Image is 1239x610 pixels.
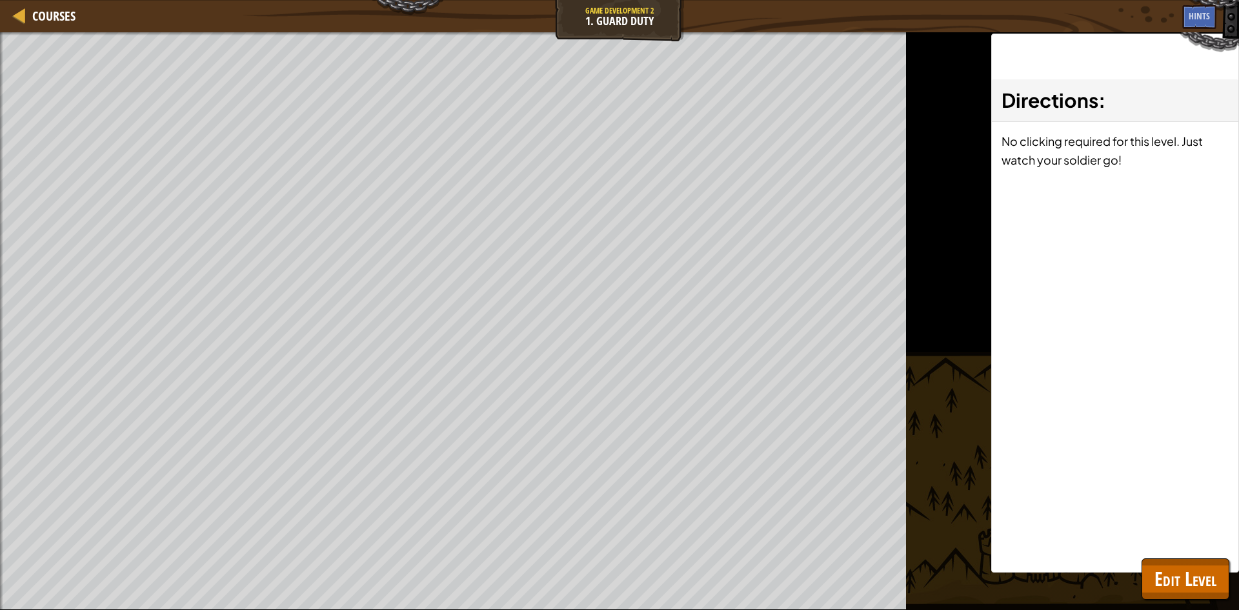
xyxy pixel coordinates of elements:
span: Hints [1189,10,1210,22]
p: No clicking required for this level. Just watch your soldier go! [1002,132,1229,169]
a: Courses [26,7,76,25]
span: Directions [1002,88,1098,112]
h3: : [1002,86,1229,115]
span: Courses [32,7,76,25]
button: Edit Level [1142,558,1229,600]
span: Edit Level [1154,565,1216,592]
